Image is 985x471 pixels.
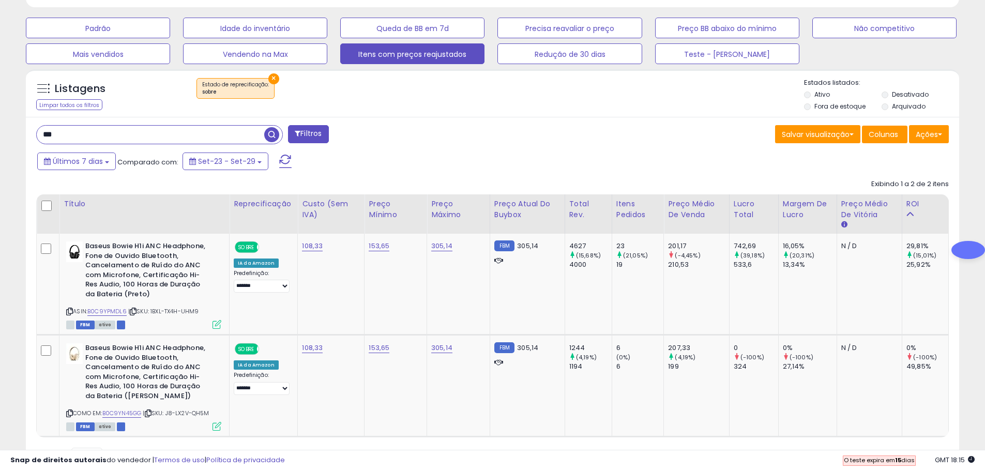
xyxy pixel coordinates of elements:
[95,321,116,329] span: Todos os anúncios atualmente disponíveis para compra na Amazon
[616,241,625,251] font: 23
[668,199,715,220] font: Preço médio de venda
[73,49,124,59] font: Mais vendidos
[154,455,205,465] a: Termos de uso
[198,156,255,166] font: Set-23 - Set-29
[37,153,116,170] button: Últimos 7 dias
[901,456,915,464] font: dias
[66,321,74,329] span: Todos os anúncios atualmente disponíveis para compra na Amazon
[288,125,328,143] button: Filtros
[790,251,814,260] font: (20,31%)
[102,409,142,417] font: B0C9YN45GG
[812,18,957,38] button: Não competitivo
[220,23,290,34] font: Idade do inventário
[569,241,586,251] font: 4627
[358,49,466,59] font: Itens com preços reajustados
[205,455,206,465] font: |
[137,307,199,315] font: SKU: 1BXL-TX4H-UHM9
[895,456,901,464] font: 15
[369,343,389,353] a: 153,65
[99,424,112,430] font: ativo
[431,241,452,251] a: 305,14
[668,343,690,353] font: 207,33
[85,23,111,34] font: Padrão
[740,353,764,361] font: (-100%)
[26,18,170,38] button: Padrão
[102,409,142,418] a: B0C9YN45GG
[684,49,770,59] font: Teste - [PERSON_NAME]
[655,43,799,64] button: Teste - [PERSON_NAME]
[99,322,112,328] font: ativo
[499,344,510,352] font: FBM
[39,101,99,109] font: Limpar todos os filtros
[238,362,275,368] font: IA da Amazon
[85,343,205,401] font: Baseus Bowie H1i ANC Headphone, Fone de Ouvido Bluetooth, Cancelamento de Ruído do ANC com Microf...
[871,179,949,189] font: Exibindo 1 a 2 de 2 itens
[10,455,107,465] font: Snap de direitos autorais
[431,199,461,220] font: Preço Máximo
[369,199,397,220] font: Preço mínimo
[862,126,907,143] button: Colunas
[906,260,931,269] font: 25,92%
[616,361,620,371] font: 6
[892,102,926,111] font: Arquivado
[734,343,738,353] font: 0
[790,353,813,361] font: (-100%)
[525,23,614,34] font: Precisa reavaliar o preço
[576,251,601,260] font: (15,68%)
[616,199,646,220] font: Itens pedidos
[143,409,144,417] font: |
[202,88,216,96] font: sobre
[783,260,806,269] font: 13,34%
[376,23,449,34] font: Queda de BB em 7d
[499,242,510,250] font: FBM
[497,18,642,38] button: Precisa reavaliar o preço
[668,361,678,371] font: 199
[80,424,90,430] font: FBM
[734,199,754,220] font: Lucro Total
[909,125,949,144] button: Ações
[302,241,323,251] font: 108,33
[234,269,269,277] font: Predefinição:
[734,361,747,371] font: 324
[734,260,752,269] font: 533,6
[783,241,805,251] font: 16,05%
[53,156,103,166] font: Últimos 7 dias
[517,241,538,251] font: 305,14
[64,199,85,209] font: Título
[675,251,700,260] font: (-4,45%)
[616,353,631,361] font: (0%)
[183,153,268,170] button: Set-23 - Set-29
[782,129,850,140] font: Salvar visualização
[238,244,254,251] font: SOBRE
[26,43,170,64] button: Mais vendidos
[95,422,116,431] span: Todos os anúncios atualmente disponíveis para compra na Amazon
[569,343,585,353] font: 1244
[369,241,389,251] a: 153,65
[497,43,642,64] button: Redução de 30 dias
[841,199,888,220] font: Preço médio de vitória
[340,18,484,38] button: Queda de BB em 7d
[913,353,937,361] font: (-100%)
[783,343,793,353] font: 0%
[431,343,452,353] a: 305,14
[73,409,102,417] font: COMO EM:
[854,23,915,34] font: Não competitivo
[906,241,929,251] font: 29,81%
[206,455,285,465] a: Política de privacidade
[569,199,589,220] font: Total Rev.
[238,260,275,266] font: IA da Amazon
[616,343,620,353] font: 6
[569,361,583,371] font: 1194
[906,361,931,371] font: 49,85%
[841,343,857,353] font: N / D
[668,260,689,269] font: 210,53
[66,343,83,364] img: 31go--WzDvL._SL40_.jpg
[55,81,105,96] font: Listagens
[668,241,686,251] font: 201,17
[302,199,348,220] font: Custo (sem IVA)
[340,43,484,64] button: Itens com preços reajustados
